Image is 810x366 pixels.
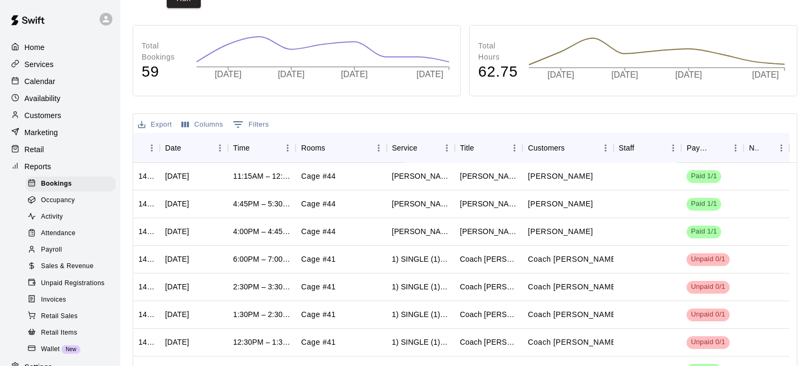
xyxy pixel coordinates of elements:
[41,228,76,239] span: Attendance
[686,337,729,347] span: Unpaid 0/1
[598,140,613,156] button: Menu
[26,176,120,192] a: Bookings
[26,210,116,224] div: Activity
[41,261,94,272] span: Sales & Revenue
[250,140,265,155] button: Sort
[478,40,518,63] p: Total Hours
[9,90,111,106] div: Availability
[144,140,160,156] button: Menu
[26,242,120,259] a: Payroll
[160,133,228,163] div: Date
[9,39,111,55] a: Home
[528,281,618,293] p: Coach Matt Rallsy
[727,140,743,156] button: Menu
[301,226,336,237] p: Cage #44
[392,226,449,237] div: Kevin Keller
[341,70,367,79] tspan: [DATE]
[278,70,305,79] tspan: [DATE]
[26,308,120,325] a: Retail Sales
[392,281,449,292] div: 1) SINGLE (1) CAGE RENTAL (#41,#42,#43)
[686,227,721,237] span: Paid 1/1
[371,140,387,156] button: Menu
[41,245,62,255] span: Payroll
[392,254,449,264] div: 1) SINGLE (1) CAGE RENTAL (#41,#42,#43)
[233,337,291,347] div: 12:30PM – 1:30PM
[528,198,593,210] p: jessica morelock
[325,140,340,155] button: Sort
[301,281,336,293] p: Cage #41
[392,198,449,209] div: Kevin Keller
[619,133,634,163] div: Staff
[24,59,54,70] p: Services
[528,254,618,265] p: Coach Matt Rallsy
[301,337,336,348] p: Cage #41
[138,254,154,264] div: 1425571
[41,195,75,206] span: Occupancy
[233,254,291,264] div: 6:00PM – 7:00PM
[9,142,111,157] a: Retail
[9,124,111,140] a: Marketing
[138,140,153,155] button: Sort
[165,281,189,292] div: Sun, Sep 14, 2025
[233,198,291,209] div: 4:45PM – 5:30PM
[392,171,449,181] div: Kevin Keller
[138,198,154,209] div: 1426492
[26,309,116,324] div: Retail Sales
[686,199,721,209] span: Paid 1/1
[713,140,727,155] button: Sort
[753,71,780,80] tspan: [DATE]
[138,171,154,181] div: 1427207
[9,56,111,72] div: Services
[215,70,241,79] tspan: [DATE]
[686,282,729,292] span: Unpaid 0/1
[686,336,729,349] div: Has not paid: Coach Matt Rallsy
[749,133,758,163] div: Notes
[9,107,111,123] a: Customers
[528,226,593,237] p: Tyler Maglio
[547,71,574,80] tspan: [DATE]
[301,171,336,182] p: Cage #44
[24,161,51,172] p: Reports
[24,110,61,121] p: Customers
[26,275,120,292] a: Unpaid Registrations
[418,140,432,155] button: Sort
[301,198,336,210] p: Cage #44
[24,42,45,53] p: Home
[233,309,291,320] div: 1:30PM – 2:30PM
[676,71,702,80] tspan: [DATE]
[41,278,104,289] span: Unpaid Registrations
[758,140,773,155] button: Sort
[9,73,111,89] div: Calendar
[26,193,116,208] div: Occupancy
[460,337,518,347] div: Coach Matt Rallsy
[165,309,189,320] div: Sun, Sep 14, 2025
[506,140,522,156] button: Menu
[233,281,291,292] div: 2:30PM – 3:30PM
[138,337,154,347] div: 1425568
[613,133,682,163] div: Staff
[165,337,189,347] div: Sun, Sep 14, 2025
[528,309,618,320] p: Coach Matt Rallsy
[416,70,443,79] tspan: [DATE]
[233,133,250,163] div: Time
[686,310,729,320] span: Unpaid 0/1
[135,117,175,133] button: Export
[392,309,449,320] div: 1) SINGLE (1) CAGE RENTAL (#41,#42,#43)
[24,144,44,155] p: Retail
[133,133,160,163] div: ID
[280,140,296,156] button: Menu
[26,341,120,357] a: WalletNew
[26,276,116,291] div: Unpaid Registrations
[24,127,58,138] p: Marketing
[743,133,789,163] div: Notes
[460,226,518,237] div: Kevin Keller
[528,171,593,182] p: Jacob Camiro
[686,254,729,264] span: Unpaid 0/1
[455,133,523,163] div: Title
[9,159,111,174] div: Reports
[41,311,78,322] span: Retail Sales
[165,254,189,264] div: Sun, Sep 14, 2025
[460,254,518,264] div: Coach Matt Rallsy
[528,133,564,163] div: Customers
[439,140,455,156] button: Menu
